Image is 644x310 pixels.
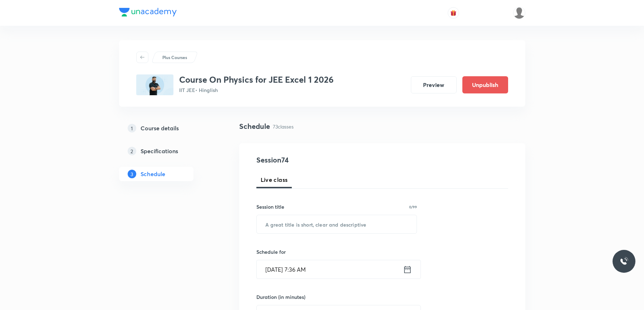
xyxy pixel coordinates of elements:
a: Company Logo [119,8,177,18]
h5: Schedule [141,170,165,178]
h5: Specifications [141,147,178,155]
img: Company Logo [119,8,177,16]
img: C17B4FAC-997B-4E43-B1B9-415CDDFEAA28_plus.png [136,74,173,95]
button: Unpublish [462,76,508,93]
p: 2 [128,147,136,155]
p: 0/99 [409,205,417,209]
img: avatar [450,10,457,16]
span: Live class [261,175,288,184]
p: 73 classes [273,123,294,130]
h4: Session 74 [256,155,387,165]
h5: Course details [141,124,179,132]
img: Shubham K Singh [513,7,525,19]
h6: Session title [256,203,284,210]
p: 1 [128,124,136,132]
p: IIT JEE • Hinglish [179,86,334,94]
h6: Schedule for [256,248,417,256]
button: avatar [448,7,459,19]
a: 1Course details [119,121,216,135]
p: 3 [128,170,136,178]
h6: Duration (in minutes) [256,293,305,301]
h3: Course On Physics for JEE Excel 1 2026 [179,74,334,85]
p: Plus Courses [162,54,187,60]
img: ttu [620,257,628,266]
input: A great title is short, clear and descriptive [257,215,417,233]
a: 2Specifications [119,144,216,158]
button: Preview [411,76,457,93]
h4: Schedule [239,121,270,132]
